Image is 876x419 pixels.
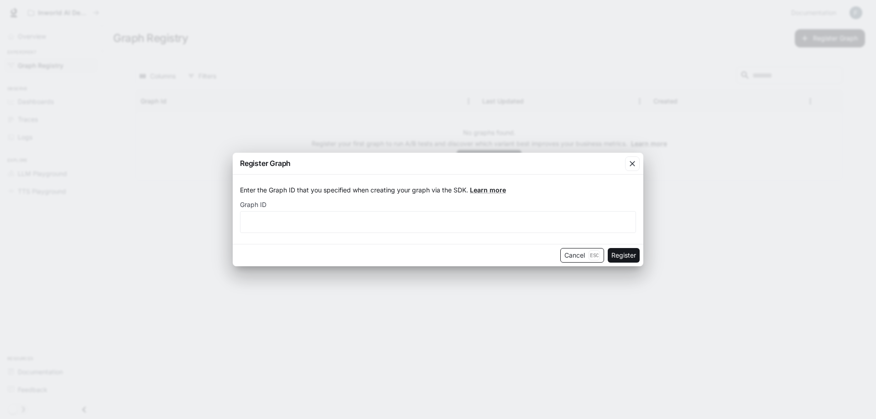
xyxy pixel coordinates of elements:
[608,248,640,263] button: Register
[240,158,291,169] p: Register Graph
[240,186,636,195] p: Enter the Graph ID that you specified when creating your graph via the SDK.
[240,202,266,208] p: Graph ID
[470,186,506,194] a: Learn more
[560,248,604,263] button: CancelEsc
[589,250,600,260] p: Esc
